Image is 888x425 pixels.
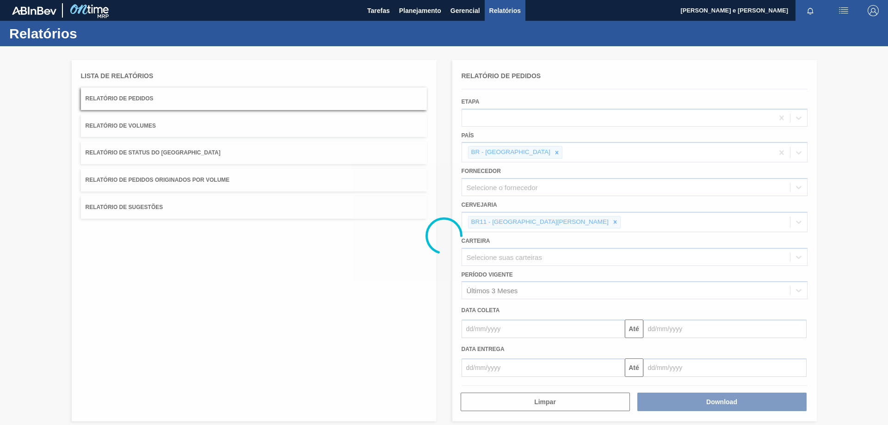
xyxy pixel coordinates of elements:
span: Relatórios [489,5,521,16]
img: Logout [868,5,879,16]
img: userActions [838,5,849,16]
button: Notificações [795,4,825,17]
span: Planejamento [399,5,441,16]
h1: Relatórios [9,28,173,39]
img: TNhmsLtSVTkK8tSr43FrP2fwEKptu5GPRR3wAAAABJRU5ErkJggg== [12,6,56,15]
span: Gerencial [450,5,480,16]
span: Tarefas [367,5,390,16]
